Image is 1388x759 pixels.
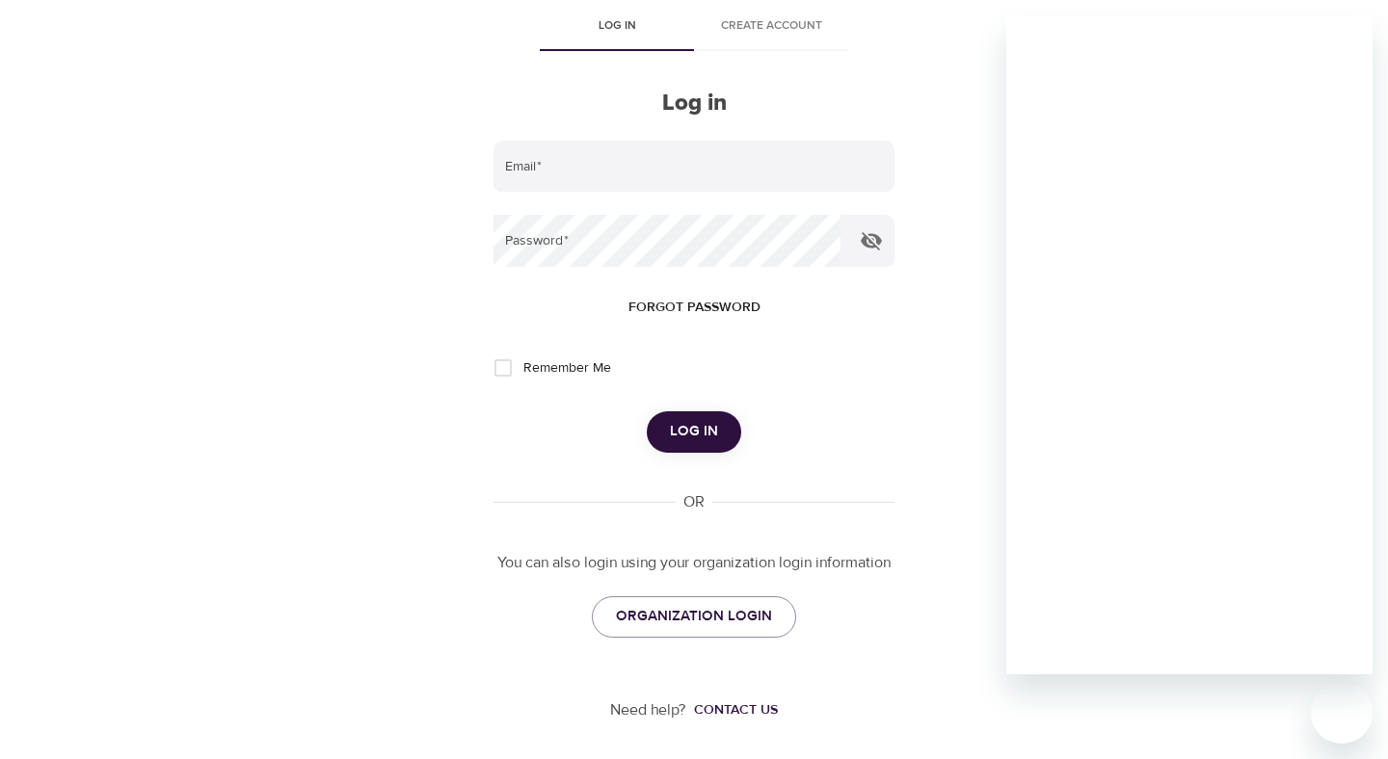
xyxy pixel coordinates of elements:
[1006,15,1373,674] iframe: Messaging window
[694,700,778,720] div: Contact us
[592,596,796,637] a: ORGANIZATION LOGIN
[676,491,712,513] div: OR
[706,16,837,37] span: Create account
[551,16,682,37] span: Log in
[670,419,718,444] span: Log in
[686,700,778,720] a: Contact us
[621,290,768,326] button: Forgot password
[628,296,761,320] span: Forgot password
[494,552,894,574] p: You can also login using your organization login information
[616,604,772,629] span: ORGANIZATION LOGIN
[494,5,894,51] div: disabled tabs example
[647,411,741,452] button: Log in
[523,358,611,379] span: Remember Me
[494,90,894,118] h2: Log in
[1311,682,1373,744] iframe: Button to launch messaging window, conversation in progress
[610,699,686,721] p: Need help?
